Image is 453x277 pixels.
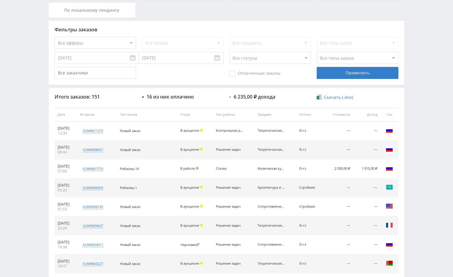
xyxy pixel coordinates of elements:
[258,167,285,171] div: Физическая культура
[255,108,296,121] th: Предмет
[58,226,74,231] div: 20:29
[117,108,177,121] th: Тип заказа
[58,169,74,174] div: 07:06
[324,197,353,216] td: —
[180,166,195,171] span: В работе
[200,205,203,208] span: Холд
[258,148,285,152] div: Теоретическая механика
[120,204,140,209] span: Новый заказ
[58,131,74,136] div: 12:39
[58,202,74,207] div: [DATE]
[258,224,285,228] div: Теоретическая механика
[58,207,74,212] div: 01:53
[58,221,74,226] div: [DATE]
[177,108,213,121] th: Статус
[386,260,393,267] img: blr.png
[299,129,321,133] div: IS-rz
[83,128,103,133] div: a24#9611275
[55,27,398,32] div: Фильтры заказов
[216,243,243,247] div: Решение задач
[258,205,285,209] div: Сопротивление материалов
[216,186,243,190] div: Решение задач
[58,183,74,188] div: [DATE]
[353,140,380,159] td: —
[353,108,380,121] th: Доход
[296,108,324,121] th: Потоки
[55,108,77,121] th: Дата
[200,148,203,151] span: Холд
[180,185,199,190] span: В аукционе
[120,261,140,266] span: Новый заказ
[200,186,203,189] span: Холд
[120,242,140,247] span: Новый заказ
[216,262,243,266] div: Решение задач
[299,148,321,152] div: IS-rz
[353,197,380,216] td: —
[324,108,353,121] th: Стоимость
[58,126,74,131] div: [DATE]
[58,145,74,150] div: [DATE]
[83,204,103,209] div: a24#9606145
[55,94,136,99] div: Итого заказов: 151
[83,166,103,171] div: a24#9607725
[180,147,199,152] span: В аукционе
[216,205,243,209] div: Решение задач
[258,243,285,247] div: Сопротивление материалов
[324,235,353,254] td: —
[120,166,139,171] span: Ребиллы 14
[58,164,74,169] div: [DATE]
[49,3,135,18] div: По локальному лендингу
[380,108,398,121] th: Гео
[317,94,322,100] img: xlsx
[147,94,194,99] div: 16 из них оплачено
[216,129,243,133] div: Контрольная работа
[120,185,137,190] span: Ребиллы 1
[386,222,393,229] img: fra.png
[216,148,243,152] div: Решение задач
[386,146,393,153] img: rus.png
[213,108,255,121] th: Тип работы
[353,235,380,254] td: —
[229,71,280,77] span: Оплаченные заказы
[58,240,74,245] div: [DATE]
[58,264,74,269] div: 18:47
[234,94,275,99] div: 6 235,00 ₽ дохода
[58,150,74,155] div: 08:44
[386,127,393,134] img: rus.png
[180,223,199,228] span: В аукционе
[120,223,140,228] span: Новый заказ
[180,261,199,266] span: В аукционе
[200,224,203,227] span: Холд
[258,186,285,190] div: Архитектура и строительство
[353,159,380,178] td: 1 015,00 ₽
[83,223,103,228] div: a24#9604637
[324,178,353,197] td: —
[258,129,285,133] div: Теоретическая механика
[258,262,285,266] div: Теоретическая механика
[299,243,321,247] div: IS-rz
[55,67,136,79] input: Все заказчики
[180,204,199,209] span: В аукционе
[324,254,353,273] td: —
[299,224,321,228] div: IS-rz
[386,241,393,248] img: rus.png
[299,205,321,209] div: Строймех
[77,108,117,121] th: № заказа
[196,167,199,170] span: Подтвержден
[83,185,103,190] div: a24#9606933
[180,243,201,247] div: Черновик
[216,224,243,228] div: Решение задач
[83,242,103,247] div: a24#9604011
[317,67,398,79] div: Применить
[58,188,74,193] div: 05:20
[216,167,243,171] div: Статья
[324,159,353,178] td: 2 030,00 ₽
[324,140,353,159] td: —
[299,262,321,266] div: IS-rz
[386,184,393,191] img: kaz.png
[200,129,203,132] span: Холд
[353,121,380,140] td: —
[299,186,321,190] div: Строймех
[58,259,74,264] div: [DATE]
[299,167,321,171] div: IS-rz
